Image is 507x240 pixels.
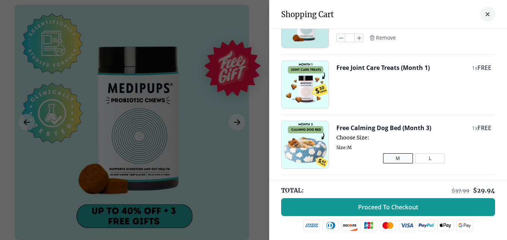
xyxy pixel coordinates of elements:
[304,220,320,231] img: amex
[281,10,334,19] h3: Shopping Cart
[336,145,491,150] span: Size: M
[418,220,435,231] img: paypal
[336,124,431,132] button: Free Calming Dog Bed (Month 3)
[456,220,473,231] img: google
[478,64,491,72] span: FREE
[437,220,454,231] img: apple
[342,220,358,231] img: discover
[358,203,418,211] span: Proceed To Checkout
[473,187,495,194] span: $ 29.94
[281,198,495,216] button: Proceed To Checkout
[383,153,413,163] button: M
[399,220,415,231] img: visa
[478,124,491,132] span: FREE
[452,187,469,194] span: $ 37.99
[323,220,339,231] img: diners-club
[376,34,396,41] span: Remove
[415,153,445,163] button: L
[480,7,495,22] button: close-cart
[336,64,430,72] button: Free Joint Care Treats (Month 1)
[282,61,329,108] img: Free Joint Care Treats (Month 1)
[336,134,491,141] span: Choose Size:
[380,220,396,231] img: mastercard
[472,64,478,71] span: 1 x
[360,220,377,231] img: jcb
[281,186,304,194] span: TOTAL:
[472,124,478,132] span: 1 x
[282,121,329,168] img: Free Calming Dog Bed (Month 3)
[369,34,396,41] button: Remove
